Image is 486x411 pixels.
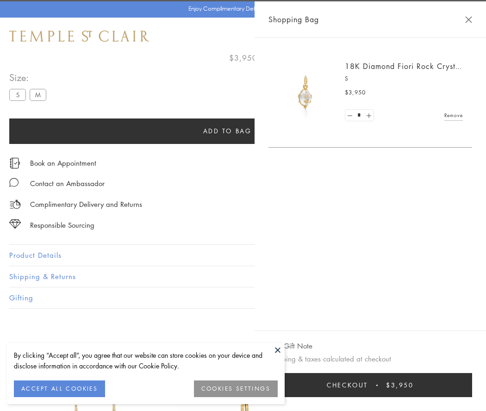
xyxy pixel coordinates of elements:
span: Checkout [327,380,368,390]
img: icon_delivery.svg [9,199,21,210]
img: MessageIcon-01_2.svg [9,178,19,187]
span: Add to bag [203,126,252,136]
a: Set quantity to 2 [364,110,373,121]
h3: You May Also Like [23,342,463,356]
div: By clicking “Accept all”, you agree that our website can store cookies on your device and disclos... [14,350,278,371]
button: Close Shopping Bag [465,16,472,23]
div: Responsible Sourcing [30,219,94,231]
p: Complimentary Delivery and Returns [30,199,142,210]
span: Shopping Bag [268,13,319,25]
button: Shipping & Returns [9,266,477,287]
span: Size: [9,70,50,85]
span: $3,950 [386,380,414,390]
span: $3,950 [229,52,257,64]
button: Add to bag [9,118,445,144]
button: COOKIES SETTINGS [194,380,278,397]
button: Gifting [9,287,477,308]
span: $3,950 [345,88,366,97]
label: S [9,89,26,100]
img: icon_sourcing.svg [9,219,21,229]
a: Set quantity to 0 [345,110,355,121]
a: Book an Appointment [30,158,96,168]
img: Temple St. Clair [9,31,149,42]
img: P51889-E11FIORI [278,65,333,120]
p: S [345,74,463,83]
button: Checkout $3,950 [268,373,472,397]
button: Add Gift Note [268,340,312,352]
img: icon_appointment.svg [9,158,20,168]
a: Remove [444,110,463,120]
label: M [30,89,46,100]
button: ACCEPT ALL COOKIES [14,380,105,397]
p: Shipping & taxes calculated at checkout [268,353,472,365]
div: Contact an Ambassador [30,178,105,189]
button: Product Details [9,245,477,266]
p: Enjoy Complimentary Delivery & Returns [188,4,293,13]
